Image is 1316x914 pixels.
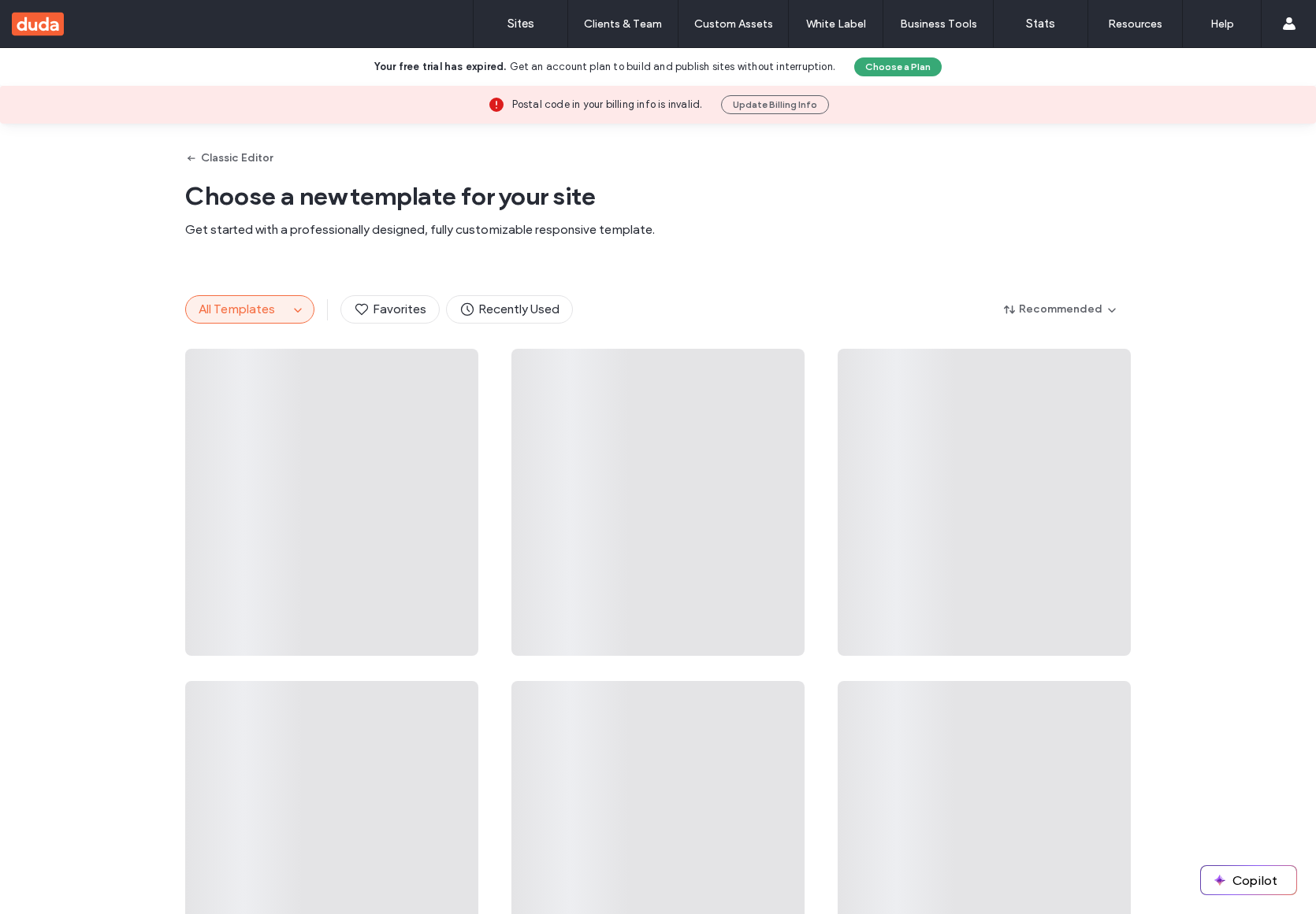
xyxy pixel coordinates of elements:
button: Classic Editor [185,146,273,171]
button: Recommended [991,297,1131,322]
button: Recently Used [446,295,573,324]
label: Stats [1026,17,1055,31]
label: Custom Assets [694,17,773,31]
label: Sites [507,17,534,31]
b: Your free trial has expired. [374,61,507,72]
button: All Templates [186,296,288,323]
label: White Label [806,17,866,31]
button: Copilot [1201,866,1296,894]
label: Clients & Team [584,17,662,31]
span: Get an account plan to build and publish sites without interruption. [510,61,836,72]
button: Choose a Plan [854,57,942,76]
span: Recently Used [459,301,559,318]
label: Resources [1108,17,1162,31]
span: Get started with a professionally designed, fully customizable responsive template. [185,221,1131,239]
span: Favorites [354,301,426,318]
button: Favorites [340,295,440,324]
span: Choose a new template for your site [185,180,1131,212]
span: Postal code in your billing info is invalid. [512,97,703,113]
label: Business Tools [900,17,977,31]
button: Update Billing Info [721,95,829,114]
label: Help [1210,17,1234,31]
span: All Templates [199,302,275,316]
